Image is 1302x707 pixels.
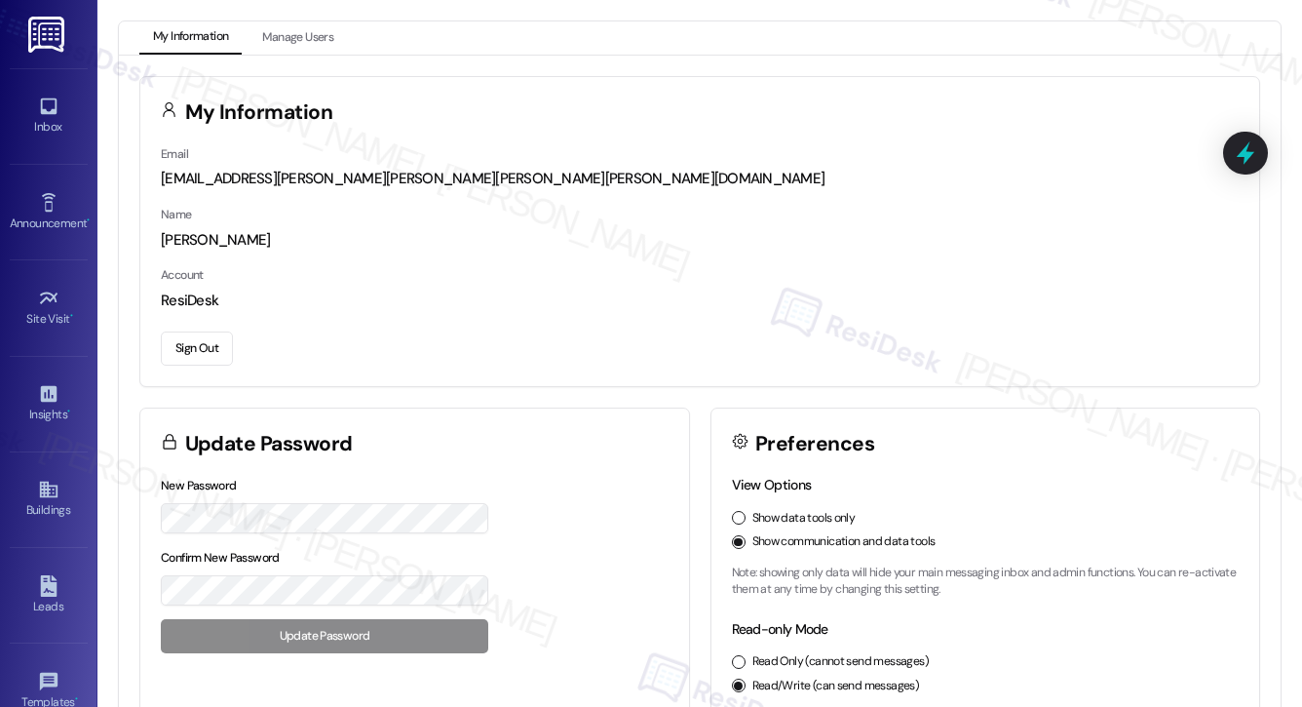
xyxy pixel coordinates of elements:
[249,21,347,55] button: Manage Users
[161,230,1239,251] div: [PERSON_NAME]
[161,146,188,162] label: Email
[10,90,88,142] a: Inbox
[732,620,828,638] label: Read-only Mode
[28,17,68,53] img: ResiDesk Logo
[732,565,1240,599] p: Note: showing only data will hide your main messaging inbox and admin functions. You can re-activ...
[752,533,936,551] label: Show communication and data tools
[161,478,237,493] label: New Password
[161,550,280,566] label: Confirm New Password
[161,291,1239,311] div: ResiDesk
[75,692,78,706] span: •
[752,653,929,671] label: Read Only (cannot send messages)
[732,476,812,493] label: View Options
[161,267,204,283] label: Account
[10,377,88,430] a: Insights •
[67,405,70,418] span: •
[87,214,90,227] span: •
[185,434,353,454] h3: Update Password
[10,570,88,622] a: Leads
[70,309,73,323] span: •
[161,332,233,366] button: Sign Out
[139,21,242,55] button: My Information
[752,678,920,695] label: Read/Write (can send messages)
[10,473,88,526] a: Buildings
[755,434,874,454] h3: Preferences
[185,102,333,123] h3: My Information
[10,282,88,334] a: Site Visit •
[161,169,1239,189] div: [EMAIL_ADDRESS][PERSON_NAME][PERSON_NAME][PERSON_NAME][PERSON_NAME][DOMAIN_NAME]
[752,510,856,528] label: Show data tools only
[161,207,192,222] label: Name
